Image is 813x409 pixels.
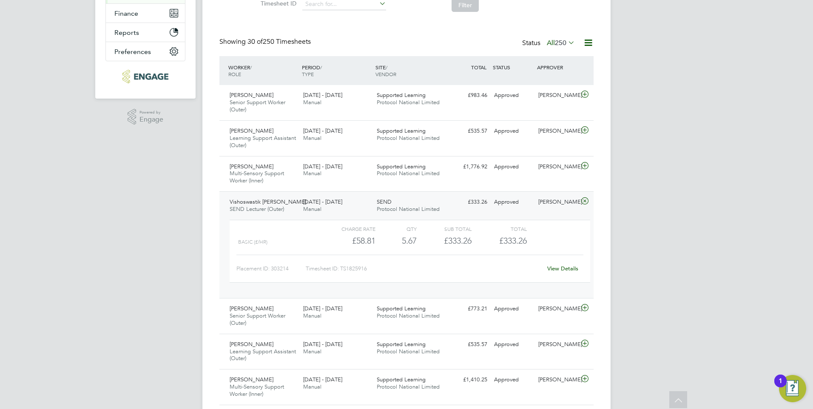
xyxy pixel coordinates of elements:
div: [PERSON_NAME] [535,338,579,352]
span: Manual [303,99,321,106]
span: Learning Support Assistant (Outer) [230,348,296,362]
span: [DATE] - [DATE] [303,198,342,205]
div: £983.46 [446,88,491,102]
div: Approved [491,373,535,387]
a: View Details [547,265,578,272]
span: SEND [377,198,392,205]
span: Multi-Sensory Support Worker (Inner) [230,170,284,184]
button: Finance [106,4,185,23]
div: [PERSON_NAME] [535,124,579,138]
div: £535.57 [446,124,491,138]
span: £333.26 [499,236,527,246]
span: TYPE [302,71,314,77]
button: Reports [106,23,185,42]
span: / [386,64,387,71]
span: Protocol National Limited [377,348,440,355]
span: Multi-Sensory Support Worker (Inner) [230,383,284,398]
span: [PERSON_NAME] [230,91,273,99]
span: / [250,64,252,71]
span: [PERSON_NAME] [230,305,273,312]
span: Senior Support Worker (Outer) [230,99,285,113]
div: Approved [491,160,535,174]
div: Showing [219,37,313,46]
span: Protocol National Limited [377,170,440,177]
span: / [320,64,322,71]
img: protocol-logo-retina.png [122,70,168,83]
span: Supported Learning [377,91,426,99]
span: Powered by [139,109,163,116]
div: QTY [375,224,417,234]
span: Protocol National Limited [377,205,440,213]
div: £535.57 [446,338,491,352]
div: [PERSON_NAME] [535,88,579,102]
div: PERIOD [300,60,373,82]
span: Supported Learning [377,163,426,170]
div: Approved [491,338,535,352]
span: [DATE] - [DATE] [303,163,342,170]
span: Manual [303,134,321,142]
span: Protocol National Limited [377,99,440,106]
span: [PERSON_NAME] [230,341,273,348]
span: Supported Learning [377,127,426,134]
span: 250 Timesheets [247,37,311,46]
span: ROLE [228,71,241,77]
span: [DATE] - [DATE] [303,91,342,99]
div: £773.21 [446,302,491,316]
span: Vishoswastik [PERSON_NAME] [230,198,306,205]
a: Powered byEngage [128,109,164,125]
div: £1,410.25 [446,373,491,387]
span: Reports [114,28,139,37]
span: Senior Support Worker (Outer) [230,312,285,327]
span: [PERSON_NAME] [230,376,273,383]
div: 1 [779,381,782,392]
div: Status [522,37,577,49]
div: Sub Total [417,224,472,234]
span: Manual [303,348,321,355]
span: [DATE] - [DATE] [303,127,342,134]
a: Go to home page [105,70,185,83]
span: Manual [303,312,321,319]
div: £333.26 [417,234,472,248]
div: £1,776.92 [446,160,491,174]
button: Preferences [106,42,185,61]
div: Charge rate [321,224,375,234]
span: Preferences [114,48,151,56]
div: [PERSON_NAME] [535,195,579,209]
div: [PERSON_NAME] [535,302,579,316]
span: [DATE] - [DATE] [303,341,342,348]
span: 30 of [247,37,263,46]
span: Protocol National Limited [377,383,440,390]
span: Manual [303,383,321,390]
span: Supported Learning [377,376,426,383]
div: 5.67 [375,234,417,248]
span: Manual [303,205,321,213]
div: STATUS [491,60,535,75]
div: Approved [491,88,535,102]
span: Engage [139,116,163,123]
span: Finance [114,9,138,17]
div: APPROVER [535,60,579,75]
span: Basic (£/HR) [238,239,267,245]
span: Supported Learning [377,341,426,348]
span: Protocol National Limited [377,312,440,319]
span: Manual [303,170,321,177]
span: SEND Lecturer (Outer) [230,205,284,213]
span: [PERSON_NAME] [230,127,273,134]
div: [PERSON_NAME] [535,373,579,387]
div: [PERSON_NAME] [535,160,579,174]
div: SITE [373,60,447,82]
div: Approved [491,195,535,209]
div: £58.81 [321,234,375,248]
span: [DATE] - [DATE] [303,305,342,312]
div: WORKER [226,60,300,82]
span: Protocol National Limited [377,134,440,142]
div: Approved [491,124,535,138]
span: 250 [555,39,566,47]
span: VENDOR [375,71,396,77]
button: Open Resource Center, 1 new notification [779,375,806,402]
span: Supported Learning [377,305,426,312]
label: All [547,39,575,47]
div: Placement ID: 303214 [236,262,306,276]
div: Approved [491,302,535,316]
span: TOTAL [471,64,486,71]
